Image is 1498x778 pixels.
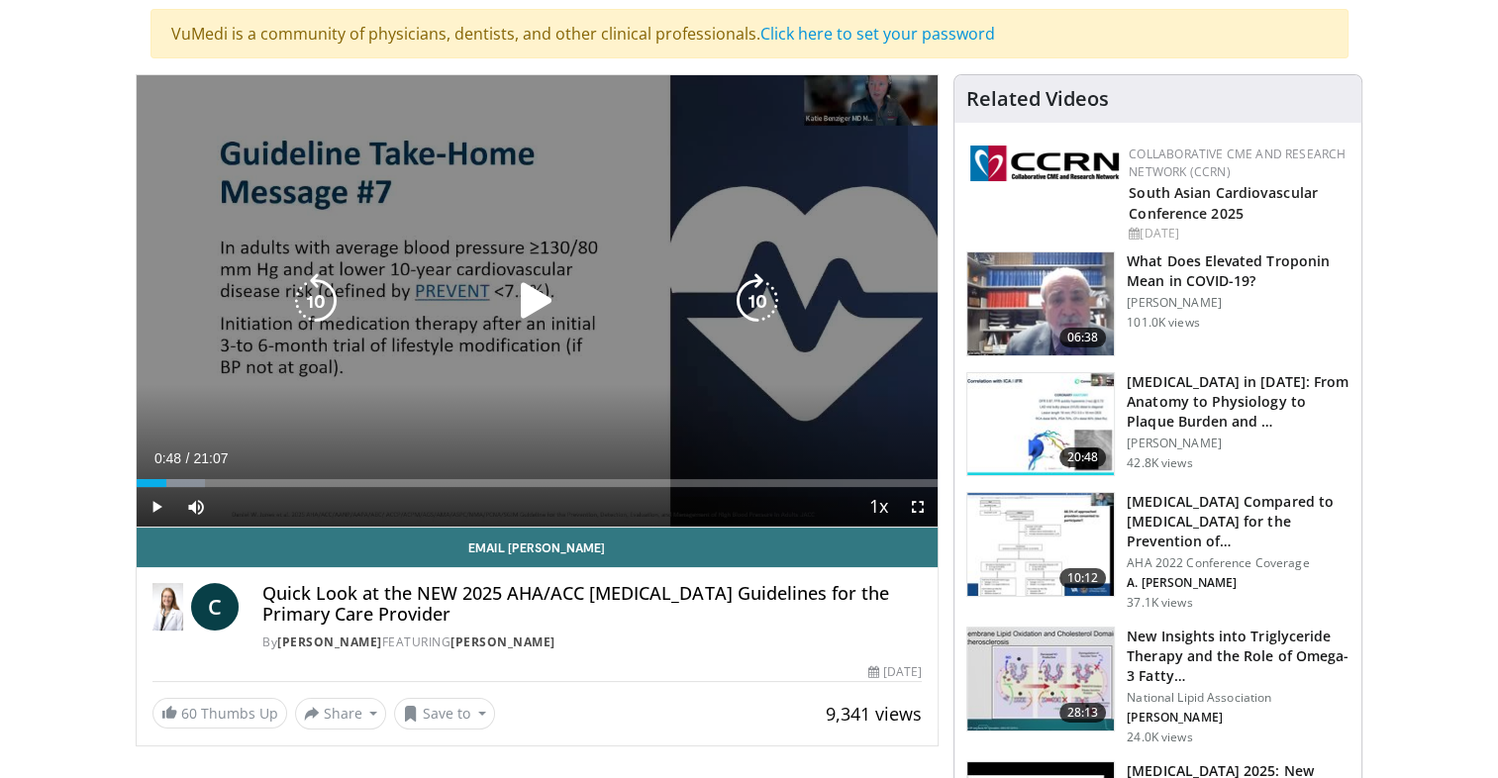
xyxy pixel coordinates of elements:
span: 06:38 [1059,328,1107,347]
h4: Quick Look at the NEW 2025 AHA/ACC [MEDICAL_DATA] Guidelines for the Primary Care Provider [262,583,922,626]
span: 20:48 [1059,447,1107,467]
img: 45ea033d-f728-4586-a1ce-38957b05c09e.150x105_q85_crop-smart_upscale.jpg [967,628,1114,730]
img: 7c0f9b53-1609-4588-8498-7cac8464d722.150x105_q85_crop-smart_upscale.jpg [967,493,1114,596]
p: [PERSON_NAME] [1127,436,1349,451]
a: Email [PERSON_NAME] [137,528,939,567]
img: a04ee3ba-8487-4636-b0fb-5e8d268f3737.png.150x105_q85_autocrop_double_scale_upscale_version-0.2.png [970,146,1119,181]
a: 06:38 What Does Elevated Troponin Mean in COVID-19? [PERSON_NAME] 101.0K views [966,251,1349,356]
span: 10:12 [1059,568,1107,588]
a: [PERSON_NAME] [277,633,382,650]
p: A. [PERSON_NAME] [1127,575,1349,591]
p: 37.1K views [1127,595,1192,611]
span: 9,341 views [826,702,922,726]
p: 101.0K views [1127,315,1199,331]
span: 0:48 [154,450,181,466]
span: 28:13 [1059,703,1107,723]
p: National Lipid Association [1127,690,1349,706]
h4: Related Videos [966,87,1109,111]
button: Save to [394,698,495,729]
a: 10:12 [MEDICAL_DATA] Compared to [MEDICAL_DATA] for the Prevention of… AHA 2022 Conference Covera... [966,492,1349,611]
a: 28:13 New Insights into Triglyceride Therapy and the Role of Omega-3 Fatty… National Lipid Associ... [966,627,1349,745]
a: [PERSON_NAME] [450,633,555,650]
button: Mute [176,487,216,527]
p: [PERSON_NAME] [1127,295,1349,311]
h3: [MEDICAL_DATA] Compared to [MEDICAL_DATA] for the Prevention of… [1127,492,1349,551]
p: AHA 2022 Conference Coverage [1127,555,1349,571]
p: 42.8K views [1127,455,1192,471]
button: Playback Rate [858,487,898,527]
a: 60 Thumbs Up [152,698,287,729]
span: 60 [181,704,197,723]
h3: New Insights into Triglyceride Therapy and the Role of Omega-3 Fatty… [1127,627,1349,686]
p: 24.0K views [1127,729,1192,745]
video-js: Video Player [137,75,939,528]
p: [PERSON_NAME] [1127,710,1349,726]
img: 823da73b-7a00-425d-bb7f-45c8b03b10c3.150x105_q85_crop-smart_upscale.jpg [967,373,1114,476]
h3: What Does Elevated Troponin Mean in COVID-19? [1127,251,1349,291]
h3: [MEDICAL_DATA] in [DATE]: From Anatomy to Physiology to Plaque Burden and … [1127,372,1349,432]
div: By FEATURING [262,633,922,651]
div: [DATE] [1129,225,1346,243]
a: C [191,583,239,631]
div: [DATE] [868,663,922,681]
span: / [186,450,190,466]
a: South Asian Cardiovascular Conference 2025 [1129,183,1318,223]
img: Dr. Catherine P. Benziger [152,583,184,631]
a: 20:48 [MEDICAL_DATA] in [DATE]: From Anatomy to Physiology to Plaque Burden and … [PERSON_NAME] 4... [966,372,1349,477]
a: Click here to set your password [760,23,995,45]
span: 21:07 [193,450,228,466]
a: Collaborative CME and Research Network (CCRN) [1129,146,1346,180]
button: Fullscreen [898,487,938,527]
button: Share [295,698,387,729]
div: Progress Bar [137,479,939,487]
div: VuMedi is a community of physicians, dentists, and other clinical professionals. [150,9,1348,58]
button: Play [137,487,176,527]
img: 98daf78a-1d22-4ebe-927e-10afe95ffd94.150x105_q85_crop-smart_upscale.jpg [967,252,1114,355]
